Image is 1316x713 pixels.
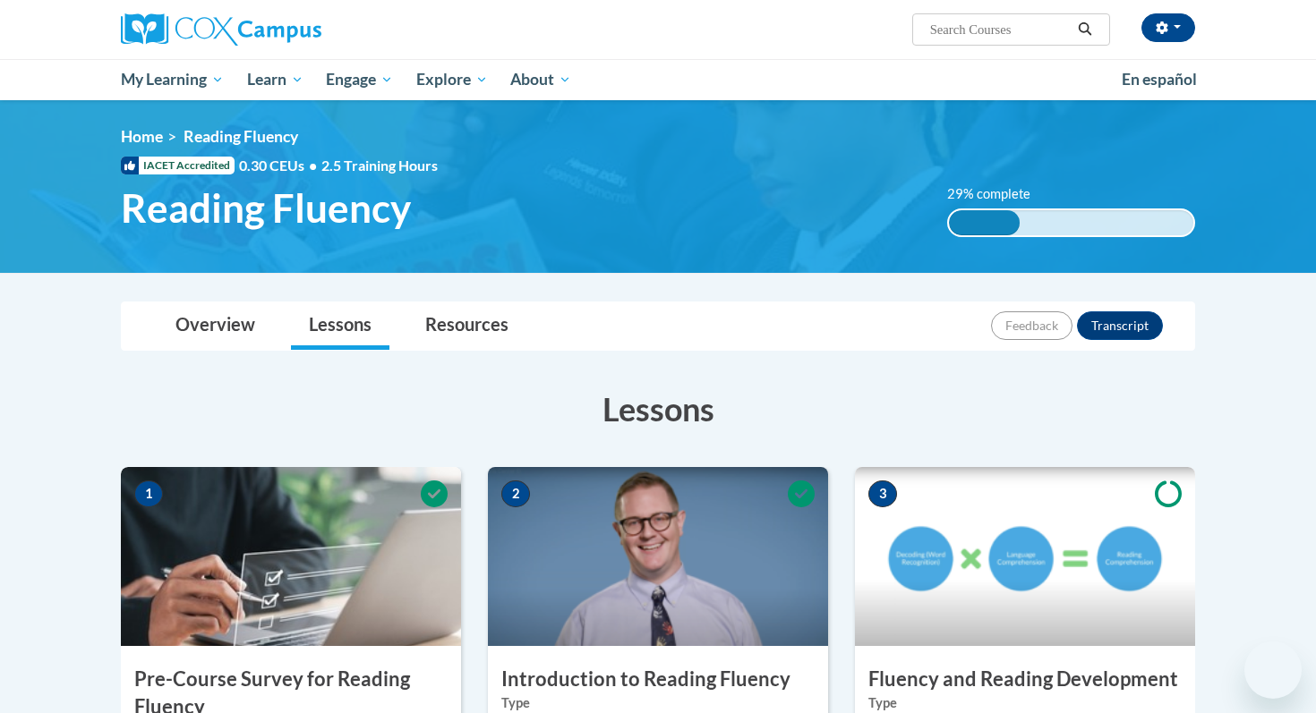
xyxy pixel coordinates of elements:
iframe: Button to launch messaging window [1244,641,1302,699]
img: Course Image [488,467,828,646]
button: Search [1072,19,1098,40]
a: Resources [407,302,526,350]
a: Overview [158,302,273,350]
span: 2.5 Training Hours [321,157,438,174]
a: Engage [314,59,405,100]
button: Transcript [1077,311,1163,340]
span: • [309,157,317,174]
span: 3 [868,480,897,507]
span: Reading Fluency [184,127,298,146]
div: 29% complete [949,210,1020,235]
span: Reading Fluency [121,184,411,232]
img: Course Image [855,467,1195,646]
span: 2 [501,480,530,507]
button: Feedback [991,311,1072,340]
span: Engage [326,69,393,90]
label: 29% complete [947,184,1050,204]
input: Search Courses [928,19,1072,40]
a: My Learning [109,59,235,100]
label: Type [868,693,1182,713]
a: Home [121,127,163,146]
span: 0.30 CEUs [239,156,321,175]
label: Type [501,693,815,713]
h3: Introduction to Reading Fluency [488,666,828,693]
div: Main menu [94,59,1222,100]
a: Lessons [291,302,389,350]
span: About [510,69,571,90]
span: En español [1122,70,1197,89]
h3: Fluency and Reading Development [855,666,1195,693]
span: Learn [247,69,303,90]
a: En español [1110,61,1209,98]
span: Explore [416,69,488,90]
img: Cox Campus [121,13,321,46]
img: Course Image [121,467,461,646]
a: Explore [405,59,500,100]
a: About [500,59,584,100]
span: My Learning [121,69,224,90]
button: Account Settings [1141,13,1195,42]
span: IACET Accredited [121,157,235,174]
h3: Lessons [121,386,1195,431]
span: 1 [134,480,163,507]
a: Learn [235,59,315,100]
a: Cox Campus [121,13,461,46]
